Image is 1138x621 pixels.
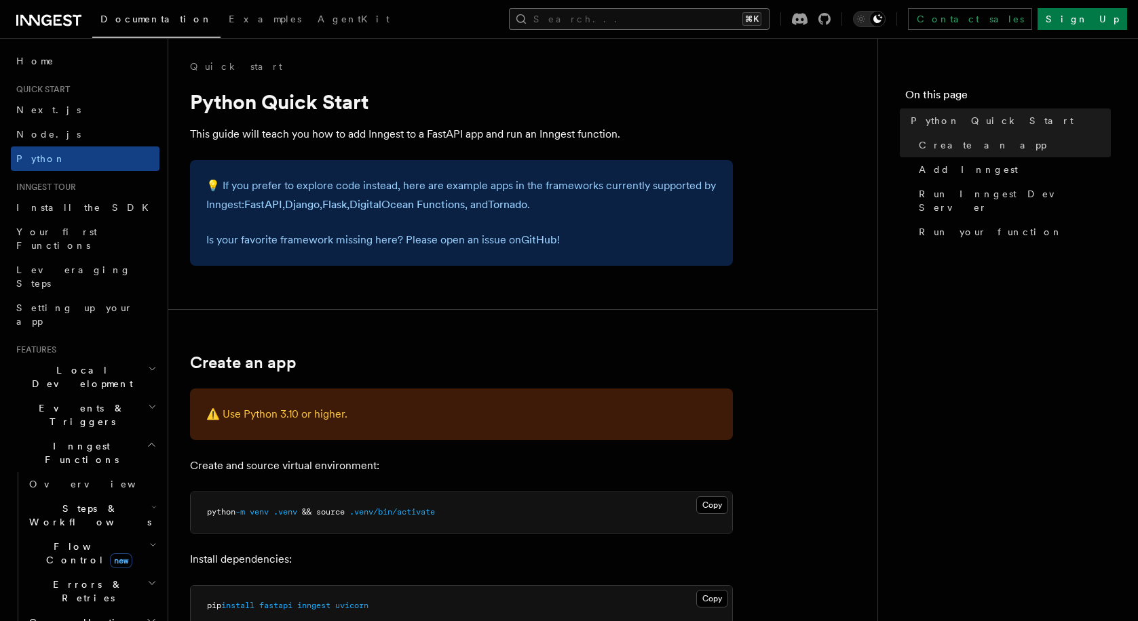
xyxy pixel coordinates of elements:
span: Steps & Workflows [24,502,151,529]
kbd: ⌘K [742,12,761,26]
span: Home [16,54,54,68]
a: Create an app [190,353,297,372]
a: GitHub [521,233,557,246]
a: Overview [24,472,159,496]
a: Install the SDK [11,195,159,220]
span: python [207,507,235,517]
span: Install the SDK [16,202,157,213]
button: Events & Triggers [11,396,159,434]
a: Leveraging Steps [11,258,159,296]
a: Create an app [913,133,1111,157]
p: Create and source virtual environment: [190,456,733,475]
button: Copy [696,496,728,514]
span: fastapi [259,601,292,610]
span: Run Inngest Dev Server [919,187,1111,214]
span: Documentation [100,14,212,24]
span: Inngest Functions [11,439,147,466]
a: Flask [322,198,347,211]
span: install [221,601,254,610]
span: pip [207,601,221,610]
button: Steps & Workflows [24,496,159,534]
span: Next.js [16,104,81,115]
span: .venv/bin/activate [349,507,435,517]
a: Examples [221,4,309,37]
a: Python Quick Start [905,108,1111,133]
span: Leveraging Steps [16,264,131,289]
span: Python Quick Start [911,114,1074,127]
a: Quick start [190,60,282,73]
a: Python [11,146,159,171]
a: Contact sales [908,8,1032,30]
p: ⚠️ Use Python 3.10 or higher. [206,405,717,424]
span: -m [235,507,245,517]
button: Search...⌘K [509,8,770,30]
a: Add Inngest [913,157,1111,182]
p: Install dependencies: [190,550,733,569]
a: Tornado [488,198,527,211]
span: Setting up your app [16,302,133,327]
span: inngest [297,601,330,610]
span: Quick start [11,84,70,95]
a: Run your function [913,220,1111,244]
p: 💡 If you prefer to explore code instead, here are example apps in the frameworks currently suppor... [206,176,717,214]
a: Documentation [92,4,221,38]
a: Setting up your app [11,296,159,334]
span: Add Inngest [919,163,1018,176]
p: Is your favorite framework missing here? Please open an issue on ! [206,231,717,249]
span: Local Development [11,363,148,390]
a: FastAPI [244,198,282,211]
span: Overview [29,479,169,489]
p: This guide will teach you how to add Inngest to a FastAPI app and run an Inngest function. [190,125,733,144]
span: && [302,507,311,517]
h4: On this page [905,87,1111,108]
span: Your first Functions [16,226,97,251]
span: Python [16,153,66,164]
button: Errors & Retries [24,572,159,610]
span: Features [11,344,56,355]
a: Run Inngest Dev Server [913,182,1111,220]
a: Node.js [11,122,159,146]
span: venv [250,507,269,517]
button: Inngest Functions [11,434,159,472]
span: Node.js [16,129,81,140]
a: AgentKit [309,4,398,37]
span: Run your function [919,225,1063,239]
a: DigitalOcean Functions [349,198,465,211]
span: uvicorn [335,601,368,610]
span: source [316,507,345,517]
span: Create an app [919,138,1046,152]
button: Local Development [11,358,159,396]
span: new [110,553,132,568]
a: Your first Functions [11,220,159,258]
span: Examples [229,14,301,24]
button: Toggle dark mode [853,11,886,27]
h1: Python Quick Start [190,89,733,114]
button: Copy [696,590,728,607]
a: Django [285,198,320,211]
a: Sign Up [1038,8,1127,30]
span: .venv [273,507,297,517]
span: Inngest tour [11,182,76,193]
a: Home [11,49,159,73]
button: Flow Controlnew [24,534,159,572]
span: AgentKit [318,14,390,24]
span: Events & Triggers [11,401,148,428]
span: Errors & Retries [24,578,147,605]
a: Next.js [11,98,159,122]
span: Flow Control [24,540,149,567]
